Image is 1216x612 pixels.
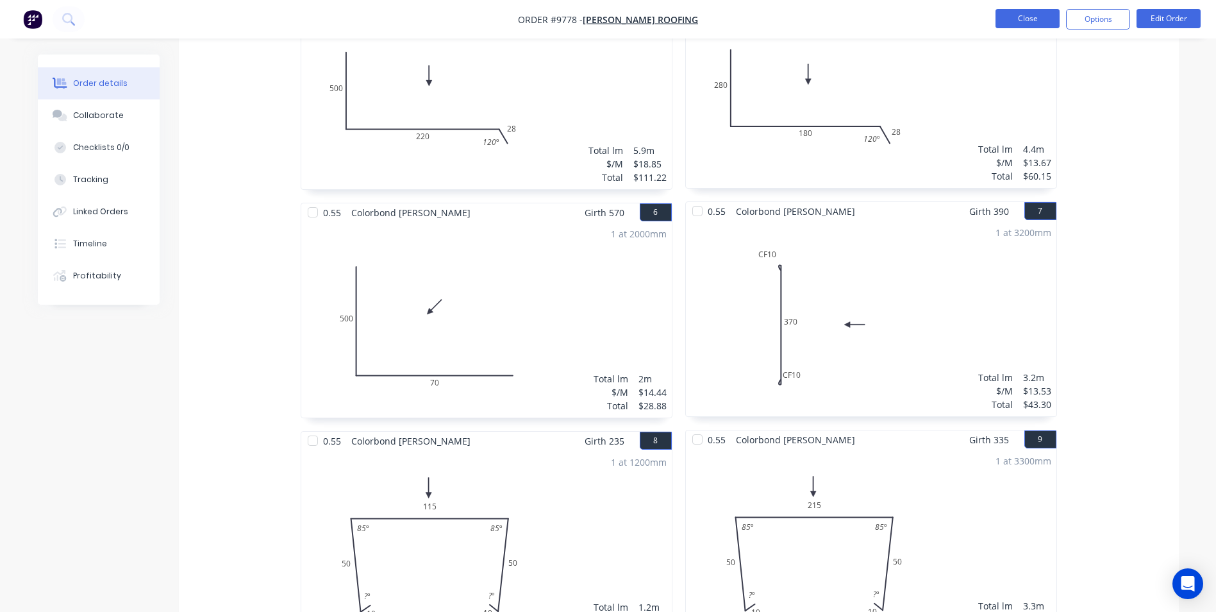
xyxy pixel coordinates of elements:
button: Order details [38,67,160,99]
button: Checklists 0/0 [38,132,160,164]
img: Factory [23,10,42,29]
div: Collaborate [73,110,124,121]
div: $/M [588,157,623,171]
div: $13.67 [1023,156,1051,169]
div: Profitability [73,270,121,282]
button: Collaborate [38,99,160,132]
div: 5.9m [633,144,667,157]
button: 8 [640,432,672,450]
div: $18.85 [633,157,667,171]
button: Linked Orders [38,196,160,228]
button: Timeline [38,228,160,260]
div: Total [978,398,1013,411]
span: Colorbond [PERSON_NAME] [346,203,476,222]
div: Total lm [978,371,1013,384]
a: [PERSON_NAME] Roofing [583,13,698,26]
div: $28.88 [638,399,667,412]
span: 0.55 [703,430,731,449]
span: Girth 570 [585,203,624,222]
span: Colorbond [PERSON_NAME] [346,432,476,450]
span: Colorbond [PERSON_NAME] [731,202,860,221]
div: 4.4m [1023,142,1051,156]
div: $111.22 [633,171,667,184]
div: 3.2m [1023,371,1051,384]
button: 6 [640,203,672,221]
span: Girth 235 [585,432,624,450]
span: 0.55 [703,202,731,221]
span: Order #9778 - [518,13,583,26]
div: 1 at 1200mm [611,455,667,469]
div: $43.30 [1023,398,1051,411]
div: Total [594,399,628,412]
span: 0.55 [318,203,346,222]
div: Total lm [978,142,1013,156]
div: Total [588,171,623,184]
div: 0CF10CF103701 at 3200mmTotal lm$/MTotal3.2m$13.53$43.30 [686,221,1056,416]
div: 1 at 3300mm [995,454,1051,468]
div: Order details [73,78,128,89]
button: Profitability [38,260,160,292]
div: 1 at 2000mm [611,227,667,241]
div: $13.53 [1023,384,1051,398]
div: $14.44 [638,386,667,399]
button: Tracking [38,164,160,196]
div: Tracking [73,174,108,185]
div: Timeline [73,238,107,250]
button: Edit Order [1137,9,1201,28]
div: Total lm [594,372,628,386]
div: $/M [978,384,1013,398]
div: Open Intercom Messenger [1172,568,1203,599]
span: Girth 390 [969,202,1009,221]
div: Linked Orders [73,206,128,217]
div: $/M [594,386,628,399]
button: Options [1066,9,1130,30]
div: Total [978,169,1013,183]
div: Total lm [588,144,623,157]
span: Girth 335 [969,430,1009,449]
span: Colorbond [PERSON_NAME] [731,430,860,449]
button: 9 [1024,430,1056,448]
div: $60.15 [1023,169,1051,183]
div: 0500701 at 2000mmTotal lm$/MTotal2m$14.44$28.88 [301,222,672,418]
div: Checklists 0/0 [73,142,129,153]
div: 1 at 3200mm [995,226,1051,239]
button: Close [995,9,1060,28]
button: 7 [1024,202,1056,220]
div: $/M [978,156,1013,169]
div: 2m [638,372,667,386]
span: 0.55 [318,432,346,450]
